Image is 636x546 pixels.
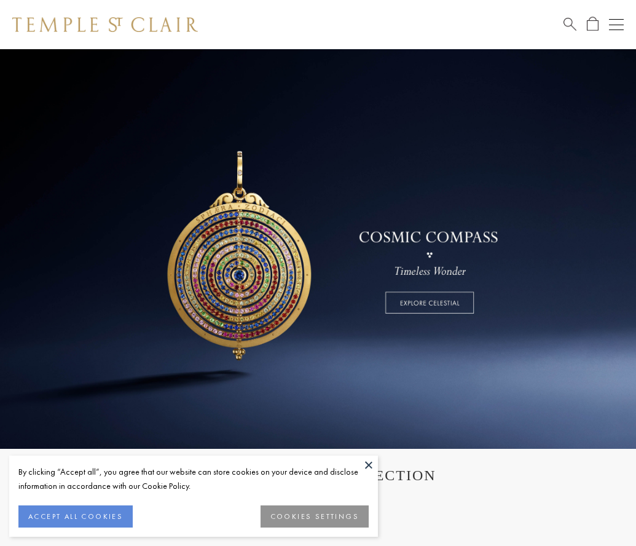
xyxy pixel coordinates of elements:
button: ACCEPT ALL COOKIES [18,505,133,528]
button: COOKIES SETTINGS [261,505,369,528]
a: Open Shopping Bag [587,17,599,32]
button: Open navigation [609,17,624,32]
img: Temple St. Clair [12,17,198,32]
a: Search [563,17,576,32]
div: By clicking “Accept all”, you agree that our website can store cookies on your device and disclos... [18,465,369,493]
